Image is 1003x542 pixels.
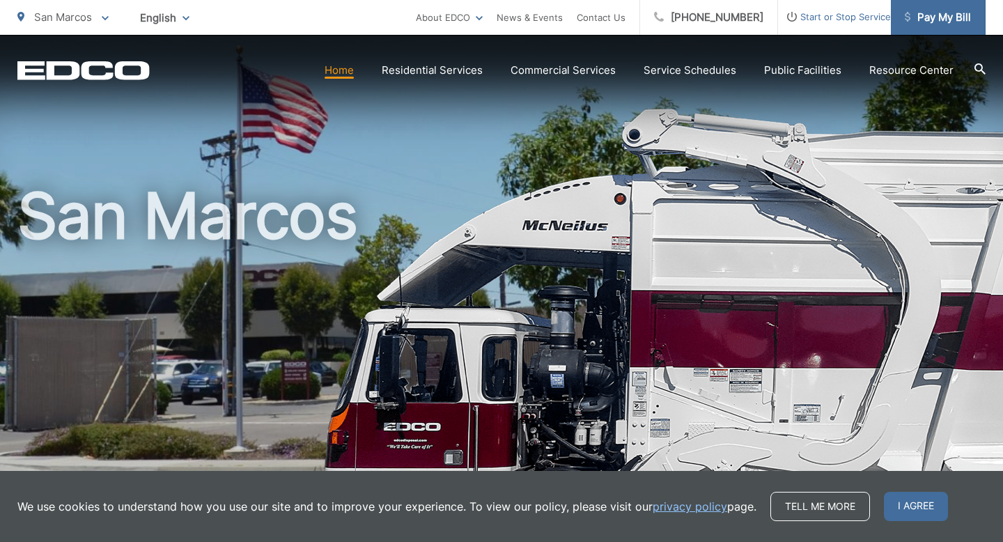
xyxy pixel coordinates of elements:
[17,61,150,80] a: EDCD logo. Return to the homepage.
[511,62,616,79] a: Commercial Services
[34,10,92,24] span: San Marcos
[577,9,625,26] a: Contact Us
[653,498,727,515] a: privacy policy
[17,498,756,515] p: We use cookies to understand how you use our site and to improve your experience. To view our pol...
[416,9,483,26] a: About EDCO
[905,9,971,26] span: Pay My Bill
[130,6,200,30] span: English
[325,62,354,79] a: Home
[382,62,483,79] a: Residential Services
[869,62,954,79] a: Resource Center
[644,62,736,79] a: Service Schedules
[770,492,870,521] a: Tell me more
[884,492,948,521] span: I agree
[764,62,841,79] a: Public Facilities
[497,9,563,26] a: News & Events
